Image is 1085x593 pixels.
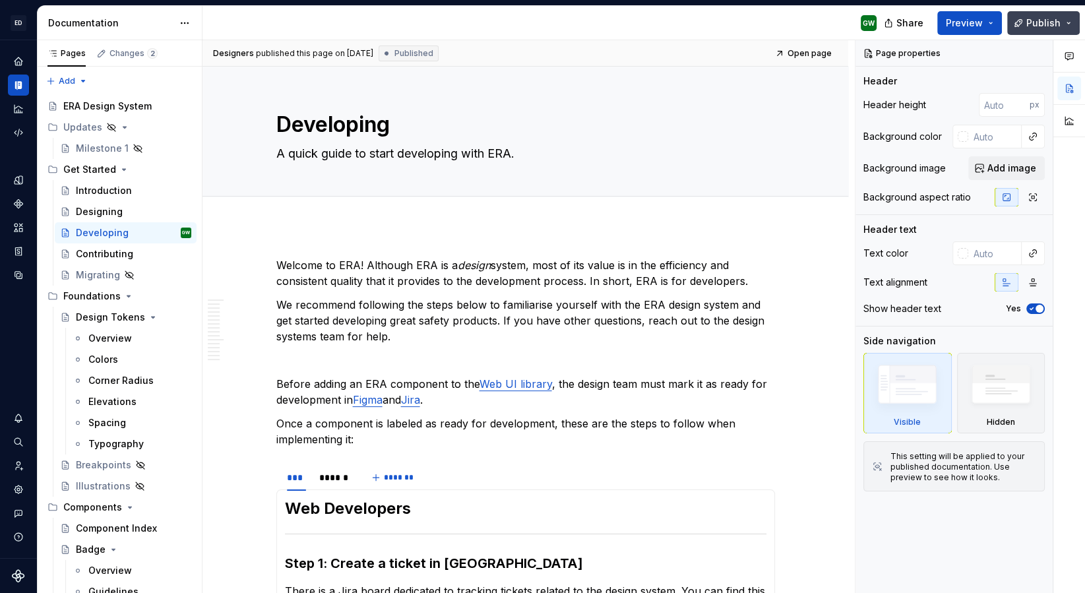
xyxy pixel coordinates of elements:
textarea: Developing [274,109,772,140]
button: Contact support [8,503,29,524]
a: Open page [771,44,838,63]
a: Web UI library [480,377,552,390]
a: Illustrations [55,476,197,497]
div: Illustrations [76,480,131,493]
div: Badge [76,543,106,556]
p: We recommend following the steps below to familiarise yourself with the ERA design system and get... [276,297,775,344]
a: Settings [8,479,29,500]
a: Contributing [55,243,197,265]
span: Designers [213,48,254,59]
div: Overview [88,564,132,577]
div: GW [863,18,875,28]
div: Header [863,75,897,88]
p: Before adding an ERA component to the , the design team must mark it as ready for development in ... [276,376,775,408]
button: ED [3,9,34,37]
div: Components [42,497,197,518]
div: Contributing [76,247,133,261]
div: Documentation [48,16,173,30]
div: Colors [88,353,118,366]
button: Add [42,72,92,90]
div: Side navigation [863,334,936,348]
span: Share [896,16,923,30]
button: Add image [968,156,1045,180]
a: Figma [353,393,383,406]
a: Introduction [55,180,197,201]
a: Corner Radius [67,370,197,391]
span: Open page [788,48,832,59]
div: Components [63,501,122,514]
div: Spacing [88,416,126,429]
div: Text alignment [863,276,927,289]
div: Foundations [42,286,197,307]
div: Background color [863,130,942,143]
a: ERA Design System [42,96,197,117]
button: Preview [937,11,1002,35]
div: Component Index [76,522,157,535]
div: Overview [88,332,132,345]
a: Colors [67,349,197,370]
div: Assets [8,217,29,238]
div: Corner Radius [88,374,154,387]
a: Overview [67,328,197,349]
a: Invite team [8,455,29,476]
div: ED [11,15,26,31]
a: Design Tokens [55,307,197,328]
div: Pages [47,48,86,59]
p: Welcome to ERA! Although ERA is a system, most of its value is in the efficiency and consistent q... [276,257,775,289]
a: Breakpoints [55,454,197,476]
div: Get Started [42,159,197,180]
div: Hidden [987,417,1015,427]
div: GW [182,226,190,239]
div: Designing [76,205,123,218]
div: Background image [863,162,946,175]
div: Design Tokens [76,311,145,324]
span: Preview [946,16,983,30]
div: Typography [88,437,144,451]
span: 2 [147,48,158,59]
textarea: A quick guide to start developing with ERA. [274,143,772,164]
button: Publish [1007,11,1080,35]
div: This setting will be applied to your published documentation. Use preview to see how it looks. [890,451,1036,483]
a: Analytics [8,98,29,119]
div: Changes [109,48,158,59]
div: Developing [76,226,129,239]
a: Designing [55,201,197,222]
div: Hidden [957,353,1045,433]
div: Migrating [76,268,120,282]
a: Typography [67,433,197,454]
a: Design tokens [8,170,29,191]
div: Show header text [863,302,941,315]
label: Yes [1006,303,1021,314]
h3: Step 1: Create a ticket in [GEOGRAPHIC_DATA] [285,554,766,573]
a: Components [8,193,29,214]
a: Badge [55,539,197,560]
span: Publish [1026,16,1061,30]
svg: Supernova Logo [12,569,25,582]
div: Background aspect ratio [863,191,971,204]
button: Search ⌘K [8,431,29,453]
div: Header text [863,223,917,236]
div: Get Started [63,163,116,176]
a: Spacing [67,412,197,433]
div: Home [8,51,29,72]
a: Storybook stories [8,241,29,262]
a: Overview [67,560,197,581]
button: Notifications [8,408,29,429]
span: Add [59,76,75,86]
div: Milestone 1 [76,142,129,155]
a: Component Index [55,518,197,539]
span: Published [394,48,433,59]
input: Auto [968,125,1022,148]
div: published this page on [DATE] [256,48,373,59]
h2: Web Developers [285,498,766,519]
a: Migrating [55,265,197,286]
a: Jira [401,393,420,406]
